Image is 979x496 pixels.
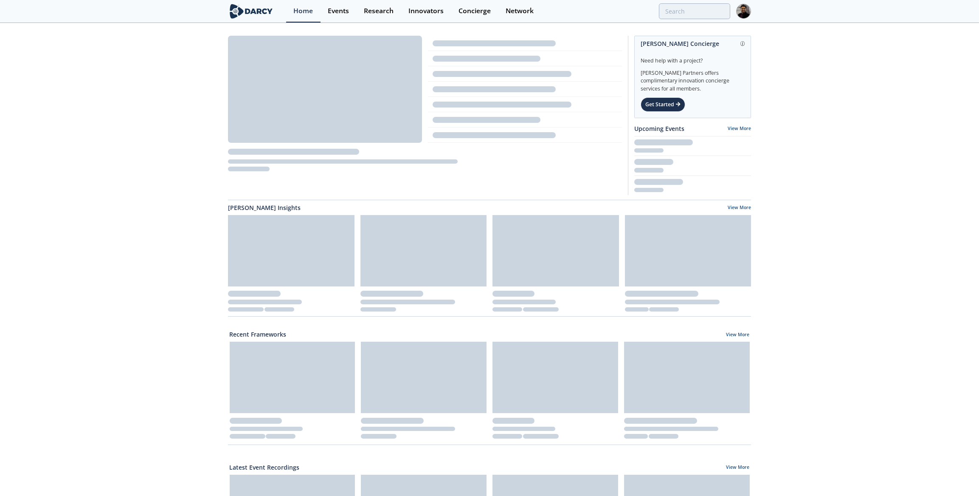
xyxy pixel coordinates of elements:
[408,8,444,14] div: Innovators
[726,332,750,339] a: View More
[293,8,313,14] div: Home
[506,8,534,14] div: Network
[364,8,394,14] div: Research
[728,204,751,212] a: View More
[634,124,684,133] a: Upcoming Events
[228,203,301,212] a: [PERSON_NAME] Insights
[641,36,745,51] div: [PERSON_NAME] Concierge
[228,4,274,19] img: logo-wide.svg
[328,8,349,14] div: Events
[641,65,745,93] div: [PERSON_NAME] Partners offers complimentary innovation concierge services for all members.
[459,8,491,14] div: Concierge
[740,41,745,46] img: information.svg
[641,97,685,112] div: Get Started
[230,330,287,339] a: Recent Frameworks
[736,4,751,19] img: Profile
[728,125,751,131] a: View More
[659,3,730,19] input: Advanced Search
[641,51,745,65] div: Need help with a project?
[726,464,750,472] a: View More
[230,463,300,472] a: Latest Event Recordings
